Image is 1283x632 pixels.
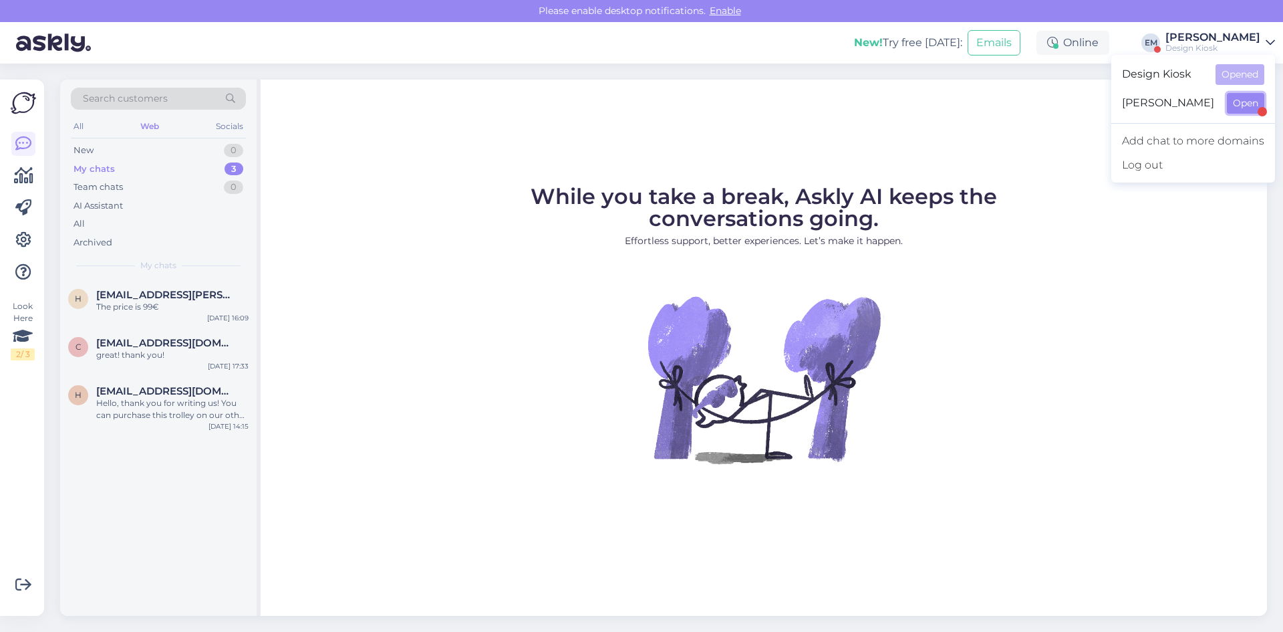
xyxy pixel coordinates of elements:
div: 0 [224,181,243,194]
b: New! [854,36,883,49]
span: Search customers [83,92,168,106]
div: [DATE] 17:33 [208,361,249,371]
div: Try free [DATE]: [854,35,962,51]
div: [DATE] 16:09 [207,313,249,323]
span: While you take a break, Askly AI keeps the conversations going. [531,183,997,231]
div: 3 [225,163,243,176]
div: Online [1036,31,1109,55]
div: All [74,217,85,231]
span: C [76,342,82,352]
span: Enable [706,5,745,17]
span: My chats [140,259,176,272]
div: EM [1141,33,1160,52]
div: My chats [74,163,115,176]
span: [PERSON_NAME] [1122,93,1216,114]
span: Design Kiosk [1122,64,1205,85]
a: Add chat to more domains [1111,129,1275,153]
button: Open [1227,93,1264,114]
div: Design Kiosk [1165,43,1260,54]
p: Effortless support, better experiences. Let’s make it happen. [470,234,1058,248]
img: Askly Logo [11,90,36,116]
div: Web [138,118,162,135]
button: Emails [968,30,1020,56]
div: Hello, thank you for writing us! You can purchase this trolley on our other website [DOMAIN_NAME]... [96,397,249,421]
div: Socials [213,118,246,135]
span: h [75,294,82,304]
div: Log out [1111,153,1275,177]
div: The price is 99€ [96,301,249,313]
img: No Chat active [644,259,884,500]
div: All [71,118,86,135]
span: Htuomaala@icloud.com [96,385,235,397]
div: [PERSON_NAME] [1165,32,1260,43]
div: [DATE] 14:15 [208,421,249,431]
div: 0 [224,144,243,157]
div: 2 / 3 [11,348,35,360]
a: [PERSON_NAME]Design Kiosk [1165,32,1275,54]
div: great! thank you! [96,349,249,361]
div: New [74,144,94,157]
div: Team chats [74,181,123,194]
span: Chemiya.o@gmail.com [96,337,235,349]
span: H [75,390,82,400]
div: Archived [74,236,112,249]
span: hvh.colliander@gmail.com [96,289,235,301]
div: Look Here [11,300,35,360]
button: Opened [1216,64,1264,85]
div: AI Assistant [74,199,123,213]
